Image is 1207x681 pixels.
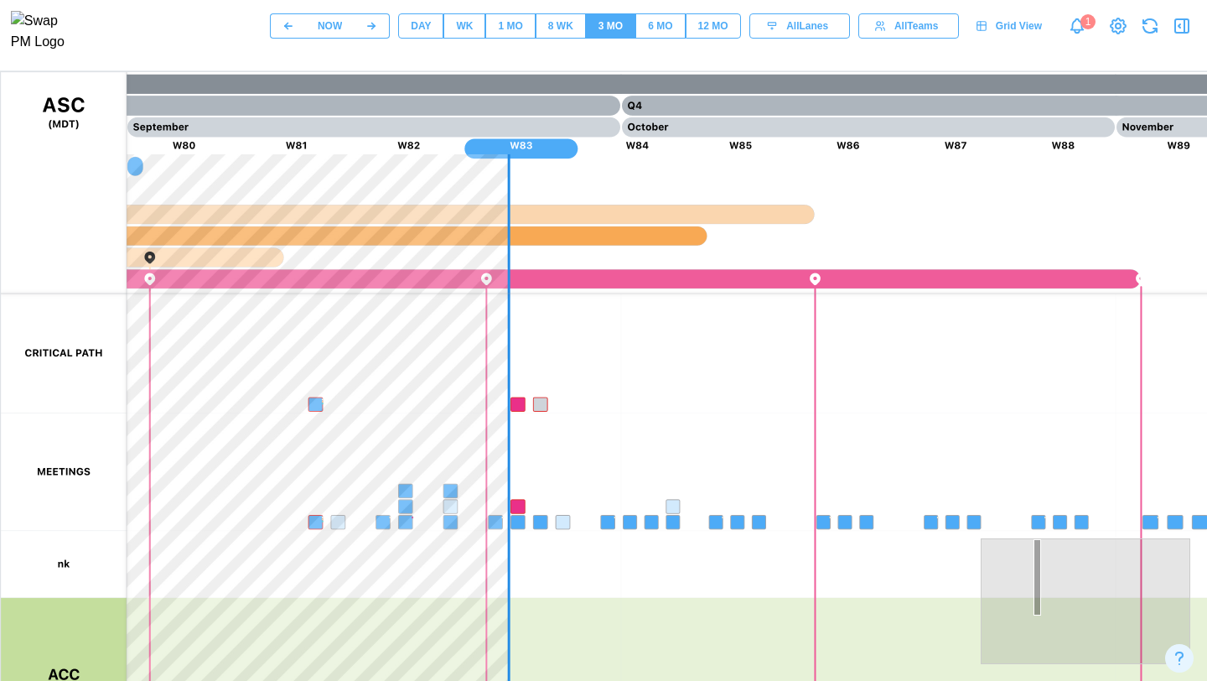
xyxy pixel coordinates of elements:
button: 12 MO [686,13,741,39]
div: 1 [1080,14,1096,29]
div: WK [456,18,473,34]
a: Notifications [1063,12,1091,40]
button: 8 WK [536,13,586,39]
a: Grid View [967,13,1054,39]
div: 12 MO [698,18,728,34]
div: 1 MO [498,18,522,34]
span: All Lanes [786,14,828,38]
button: 1 MO [485,13,535,39]
button: WK [443,13,485,39]
button: 6 MO [635,13,685,39]
div: 6 MO [648,18,672,34]
span: All Teams [894,14,938,38]
button: NOW [306,13,354,39]
span: Grid View [996,14,1042,38]
img: Swap PM Logo [11,11,79,53]
button: Refresh Grid [1138,14,1162,38]
div: 8 WK [548,18,573,34]
a: View Project [1106,14,1130,38]
div: DAY [411,18,431,34]
button: 3 MO [586,13,635,39]
div: 3 MO [598,18,623,34]
button: AllTeams [858,13,959,39]
button: AllLanes [749,13,850,39]
div: NOW [318,18,342,34]
button: Open Drawer [1170,14,1194,38]
button: DAY [398,13,443,39]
